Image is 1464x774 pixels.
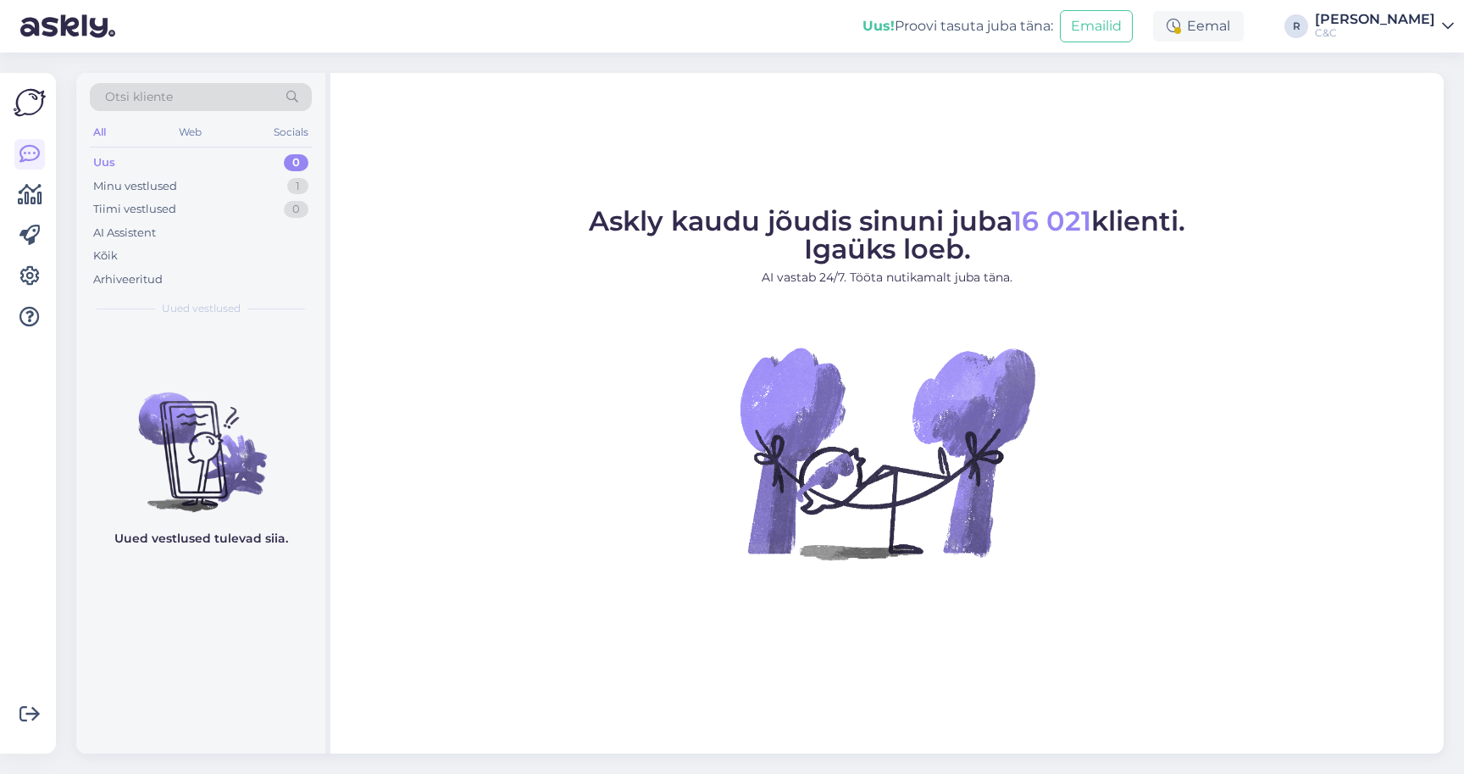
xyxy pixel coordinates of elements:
[105,88,173,106] span: Otsi kliente
[93,225,156,242] div: AI Assistent
[93,248,118,264] div: Kõik
[93,178,177,195] div: Minu vestlused
[93,154,115,171] div: Uus
[735,300,1040,605] img: No Chat active
[175,121,205,143] div: Web
[93,201,176,218] div: Tiimi vestlused
[1284,14,1308,38] div: R
[862,16,1053,36] div: Proovi tasuta juba täna:
[93,271,163,288] div: Arhiveeritud
[114,530,288,548] p: Uued vestlused tulevad siia.
[1012,204,1091,237] span: 16 021
[589,204,1185,265] span: Askly kaudu jõudis sinuni juba klienti. Igaüks loeb.
[1060,10,1133,42] button: Emailid
[862,18,895,34] b: Uus!
[1315,13,1435,26] div: [PERSON_NAME]
[589,269,1185,287] p: AI vastab 24/7. Tööta nutikamalt juba täna.
[287,178,308,195] div: 1
[284,201,308,218] div: 0
[14,86,46,119] img: Askly Logo
[1315,26,1435,40] div: C&C
[76,362,325,515] img: No chats
[1315,13,1454,40] a: [PERSON_NAME]C&C
[1153,11,1244,42] div: Eemal
[162,301,241,316] span: Uued vestlused
[284,154,308,171] div: 0
[90,121,109,143] div: All
[270,121,312,143] div: Socials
